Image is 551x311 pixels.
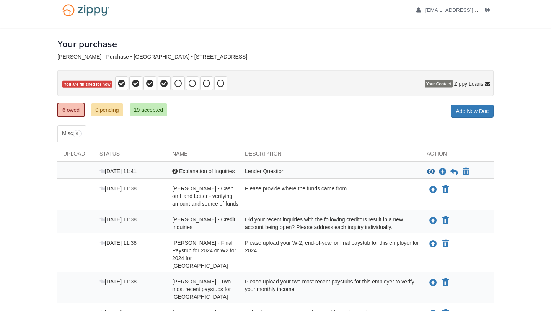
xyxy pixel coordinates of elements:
button: Declare Heather Fowler - Final Paystub for 2024 or W2 for 2024 for Rock Regional Hospital not app... [442,239,450,249]
a: edit profile [416,7,513,15]
button: Declare Heather Fowler - Credit Inquiries not applicable [442,216,450,225]
span: [DATE] 11:38 [99,278,137,285]
span: Your Contact [425,80,453,88]
a: Misc [57,125,86,142]
h1: Your purchase [57,39,117,49]
button: Upload Heather Fowler - Cash on Hand Letter - verifying amount and source of funds [429,185,438,195]
button: Upload Heather Fowler - Credit Inquiries [429,216,438,226]
span: [PERSON_NAME] - Two most recent paystubs for [GEOGRAPHIC_DATA] [172,278,231,300]
span: [DATE] 11:38 [99,185,137,192]
span: hjf0763@gmail.com [425,7,513,13]
button: Declare Heather Fowler - Two most recent paystubs for Rock Regional Hospital not applicable [442,278,450,287]
span: Zippy Loans [454,80,483,88]
span: [PERSON_NAME] - Final Paystub for 2024 or W2 for 2024 for [GEOGRAPHIC_DATA] [172,240,236,269]
div: Name [166,150,239,161]
span: [DATE] 11:38 [99,240,137,246]
a: 6 owed [57,103,85,117]
span: 6 [73,130,82,137]
a: Log out [485,7,494,15]
div: Please upload your W-2, end-of-year or final paystub for this employer for 2024 [239,239,421,270]
div: Please provide where the funds came from [239,185,421,208]
button: Upload Heather Fowler - Two most recent paystubs for Rock Regional Hospital [429,278,438,288]
button: View Explanation of Inquiries [427,168,435,176]
img: Logo [57,0,114,20]
div: Lender Question [239,167,421,177]
div: Action [421,150,494,161]
span: [DATE] 11:38 [99,216,137,223]
a: 19 accepted [130,103,167,116]
span: [DATE] 11:41 [99,168,137,174]
button: Declare Heather Fowler - Cash on Hand Letter - verifying amount and source of funds not applicable [442,185,450,194]
div: Did your recent inquiries with the following creditors result in a new account being open? Please... [239,216,421,231]
button: Upload Heather Fowler - Final Paystub for 2024 or W2 for 2024 for Rock Regional Hospital [429,239,438,249]
span: [PERSON_NAME] - Cash on Hand Letter - verifying amount and source of funds [172,185,239,207]
a: 0 pending [91,103,123,116]
div: Please upload your two most recent paystubs for this employer to verify your monthly income. [239,278,421,301]
button: Declare Explanation of Inquiries not applicable [462,167,470,177]
a: Download Explanation of Inquiries [439,169,447,175]
div: [PERSON_NAME] - Purchase • [GEOGRAPHIC_DATA] • [STREET_ADDRESS] [57,54,494,60]
div: Upload [57,150,94,161]
a: Add New Doc [451,105,494,118]
div: Status [94,150,166,161]
span: You are finished for now [62,81,112,88]
span: [PERSON_NAME] - Credit Inquiries [172,216,235,230]
span: Explanation of Inquiries [179,168,235,174]
div: Description [239,150,421,161]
